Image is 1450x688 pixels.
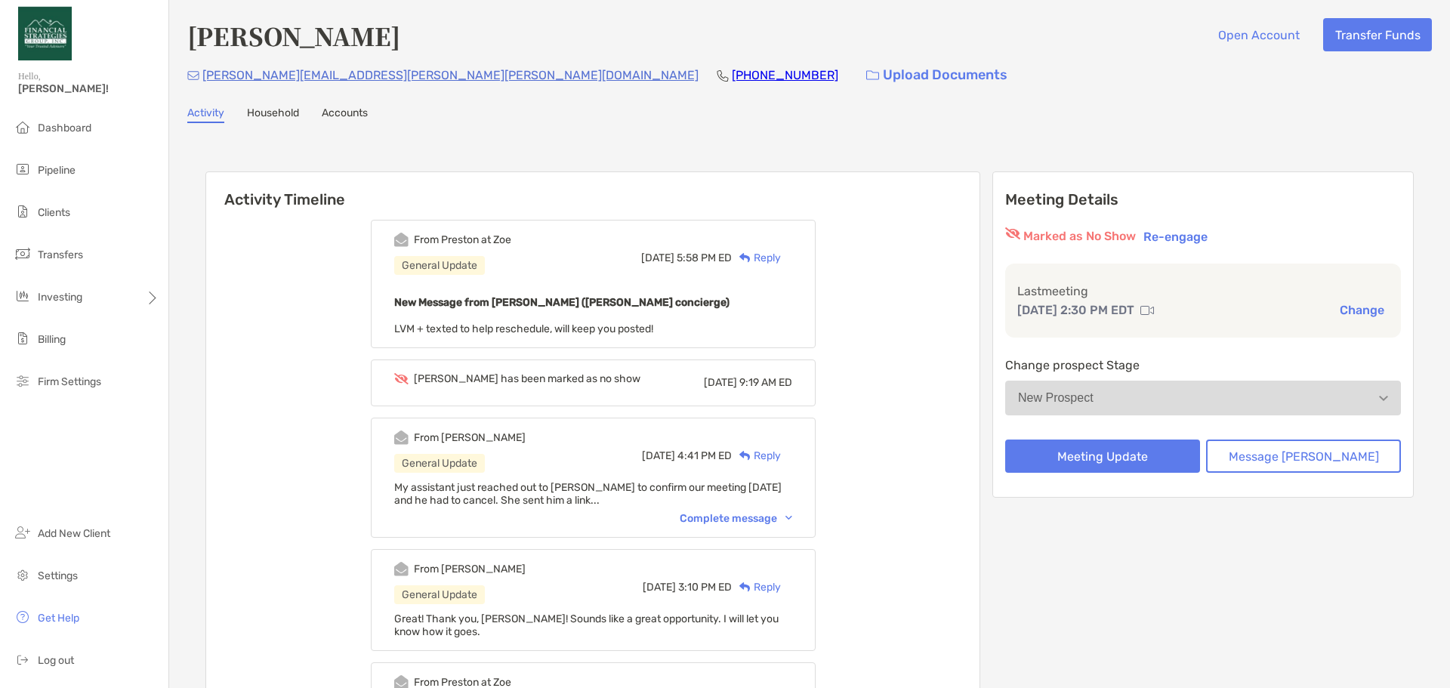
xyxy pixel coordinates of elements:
p: Last meeting [1017,282,1389,301]
img: settings icon [14,566,32,584]
button: New Prospect [1005,381,1401,415]
img: Event icon [394,233,409,247]
span: Transfers [38,248,83,261]
span: Add New Client [38,527,110,540]
span: Billing [38,333,66,346]
div: From [PERSON_NAME] [414,431,526,444]
span: Dashboard [38,122,91,134]
span: My assistant just reached out to [PERSON_NAME] to confirm our meeting [DATE] and he had to cancel... [394,481,782,507]
span: 3:10 PM ED [678,581,732,594]
div: [PERSON_NAME] has been marked as no show [414,372,640,385]
span: [PERSON_NAME]! [18,82,159,95]
img: dashboard icon [14,118,32,136]
img: Reply icon [739,253,751,263]
img: pipeline icon [14,160,32,178]
img: Reply icon [739,582,751,592]
span: [DATE] [642,449,675,462]
img: firm-settings icon [14,372,32,390]
img: Open dropdown arrow [1379,396,1388,401]
p: Change prospect Stage [1005,356,1401,375]
span: Settings [38,569,78,582]
p: [PERSON_NAME][EMAIL_ADDRESS][PERSON_NAME][PERSON_NAME][DOMAIN_NAME] [202,66,699,85]
button: Open Account [1206,18,1311,51]
b: New Message from [PERSON_NAME] ([PERSON_NAME] concierge) [394,296,730,309]
div: General Update [394,454,485,473]
img: Reply icon [739,451,751,461]
button: Re-engage [1139,227,1212,245]
div: General Update [394,256,485,275]
img: Email Icon [187,71,199,80]
span: Great! Thank you, [PERSON_NAME]! Sounds like a great opportunity. I will let you know how it goes. [394,612,779,638]
button: Message [PERSON_NAME] [1206,440,1401,473]
img: communication type [1140,304,1154,316]
p: Marked as No Show [1023,227,1136,245]
img: button icon [866,70,879,81]
img: Chevron icon [785,516,792,520]
span: Firm Settings [38,375,101,388]
img: clients icon [14,202,32,221]
div: From [PERSON_NAME] [414,563,526,575]
span: [DATE] [641,251,674,264]
h4: [PERSON_NAME] [187,18,400,53]
div: New Prospect [1018,391,1094,405]
a: Household [247,106,299,123]
img: investing icon [14,287,32,305]
button: Change [1335,302,1389,318]
a: Activity [187,106,224,123]
button: Meeting Update [1005,440,1200,473]
a: Accounts [322,106,368,123]
div: From Preston at Zoe [414,233,511,246]
h6: Activity Timeline [206,172,980,208]
span: LVM + texted to help reschedule, will keep you posted! [394,322,653,335]
img: Phone Icon [717,69,729,82]
img: add_new_client icon [14,523,32,541]
div: General Update [394,585,485,604]
div: Complete message [680,512,792,525]
span: Pipeline [38,164,76,177]
span: Get Help [38,612,79,625]
div: Reply [732,579,781,595]
span: [DATE] [643,581,676,594]
img: transfers icon [14,245,32,263]
img: Event icon [394,562,409,576]
img: Zoe Logo [18,6,72,60]
span: 5:58 PM ED [677,251,732,264]
p: [DATE] 2:30 PM EDT [1017,301,1134,319]
span: 4:41 PM ED [677,449,732,462]
span: Clients [38,206,70,219]
span: Log out [38,654,74,667]
a: Upload Documents [856,59,1017,91]
span: Investing [38,291,82,304]
img: get-help icon [14,608,32,626]
a: [PHONE_NUMBER] [732,68,838,82]
img: Event icon [394,430,409,445]
div: Reply [732,448,781,464]
span: [DATE] [704,376,737,389]
span: 9:19 AM ED [739,376,792,389]
p: Meeting Details [1005,190,1401,209]
button: Transfer Funds [1323,18,1432,51]
img: billing icon [14,329,32,347]
div: Reply [732,250,781,266]
img: Event icon [394,373,409,384]
img: red eyr [1005,227,1020,239]
img: logout icon [14,650,32,668]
